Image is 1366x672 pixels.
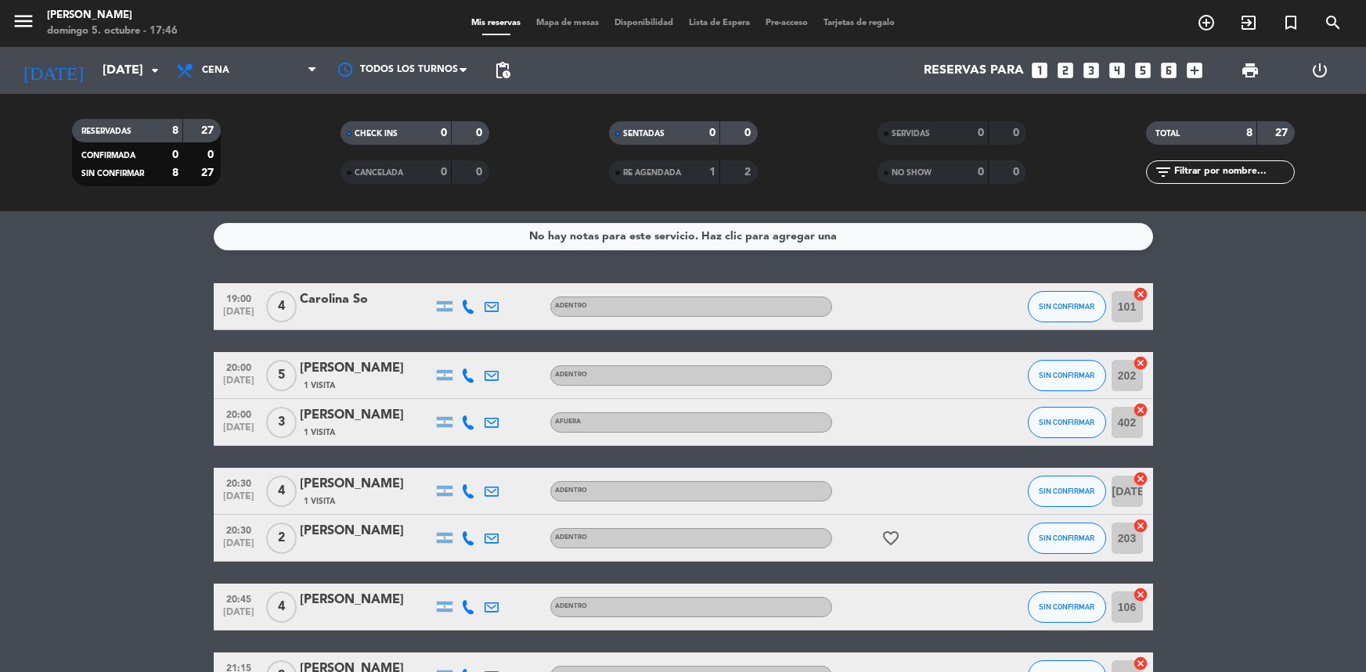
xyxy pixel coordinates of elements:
[219,404,258,422] span: 20:00
[172,125,178,136] strong: 8
[1039,371,1094,379] span: SIN CONFIRMAR
[1285,47,1354,94] div: LOG OUT
[441,128,447,138] strong: 0
[476,167,485,178] strong: 0
[709,167,715,178] strong: 1
[555,372,587,378] span: ADENTRO
[266,407,297,438] span: 3
[1028,291,1106,322] button: SIN CONFIRMAR
[978,128,984,138] strong: 0
[1159,60,1179,81] i: looks_6
[1081,60,1101,81] i: looks_3
[681,19,758,27] span: Lista de Espera
[300,405,433,426] div: [PERSON_NAME]
[300,474,433,494] div: [PERSON_NAME]
[202,65,229,76] span: Cena
[355,169,403,177] span: CANCELADA
[758,19,816,27] span: Pre-acceso
[924,63,1024,78] span: Reservas para
[304,426,335,439] span: 1 Visita
[493,61,512,80] span: pending_actions
[201,167,217,178] strong: 27
[555,303,587,309] span: ADENTRO
[219,473,258,491] span: 20:30
[219,520,258,538] span: 20:30
[1310,61,1329,80] i: power_settings_new
[529,228,837,246] div: No hay notas para este servicio. Haz clic para agregar una
[555,534,587,541] span: ADENTRO
[1239,13,1258,32] i: exit_to_app
[1133,518,1148,534] i: cancel
[1275,128,1291,138] strong: 27
[12,53,95,88] i: [DATE]
[463,19,528,27] span: Mis reservas
[1029,60,1050,81] i: looks_one
[744,167,754,178] strong: 2
[266,523,297,554] span: 2
[1039,487,1094,495] span: SIN CONFIRMAR
[266,360,297,391] span: 5
[816,19,903,27] span: Tarjetas de regalo
[300,289,433,310] div: Carolina So
[1197,13,1216,32] i: add_circle_outline
[744,128,754,138] strong: 0
[623,130,665,138] span: SENTADAS
[978,167,984,178] strong: 0
[607,19,681,27] span: Disponibilidad
[219,289,258,307] span: 19:00
[555,603,587,609] span: ADENTRO
[1028,476,1106,507] button: SIN CONFIRMAR
[172,167,178,178] strong: 8
[300,590,433,610] div: [PERSON_NAME]
[892,130,930,138] span: SERVIDAS
[219,376,258,393] span: [DATE]
[892,169,932,177] span: NO SHOW
[300,521,433,541] div: [PERSON_NAME]
[12,9,35,33] i: menu
[219,607,258,625] span: [DATE]
[1324,13,1343,32] i: search
[1028,591,1106,623] button: SIN CONFIRMAR
[219,358,258,376] span: 20:00
[300,358,433,379] div: [PERSON_NAME]
[1028,407,1106,438] button: SIN CONFIRMAR
[81,128,132,135] span: RESERVADAS
[1013,167,1022,178] strong: 0
[623,169,681,177] span: RE AGENDADA
[1281,13,1300,32] i: turned_in_not
[304,379,335,392] span: 1 Visita
[207,149,217,160] strong: 0
[1028,523,1106,554] button: SIN CONFIRMAR
[1133,471,1148,487] i: cancel
[355,130,398,138] span: CHECK INS
[1155,130,1180,138] span: TOTAL
[1039,602,1094,611] span: SIN CONFIRMAR
[1013,128,1022,138] strong: 0
[47,8,178,23] div: [PERSON_NAME]
[219,589,258,607] span: 20:45
[146,61,164,80] i: arrow_drop_down
[1133,656,1148,671] i: cancel
[1133,355,1148,371] i: cancel
[266,591,297,623] span: 4
[1028,360,1106,391] button: SIN CONFIRMAR
[881,529,900,548] i: favorite_border
[1133,286,1148,302] i: cancel
[81,152,135,160] span: CONFIRMADA
[709,128,715,138] strong: 0
[219,491,258,509] span: [DATE]
[1133,587,1148,602] i: cancel
[476,128,485,138] strong: 0
[219,538,258,556] span: [DATE]
[441,167,447,178] strong: 0
[12,9,35,38] button: menu
[219,307,258,325] span: [DATE]
[555,487,587,494] span: ADENTRO
[1154,163,1173,181] i: filter_list
[1133,402,1148,418] i: cancel
[1039,302,1094,311] span: SIN CONFIRMAR
[1246,128,1252,138] strong: 8
[1039,418,1094,426] span: SIN CONFIRMAR
[81,170,144,178] span: SIN CONFIRMAR
[528,19,607,27] span: Mapa de mesas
